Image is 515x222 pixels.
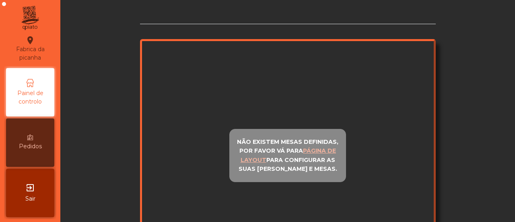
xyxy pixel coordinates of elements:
span: Sair [25,195,35,203]
p: Não existem mesas definidas, por favor vá para para configurar as suas [PERSON_NAME] e mesas. [233,137,342,174]
span: Painel de controlo [8,89,52,106]
div: Fabrica da picanha [6,35,54,62]
i: exit_to_app [25,183,35,193]
i: location_on [25,35,35,45]
span: Pedidos [19,142,42,151]
img: qpiato [20,4,40,32]
u: página de layout [241,147,336,164]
